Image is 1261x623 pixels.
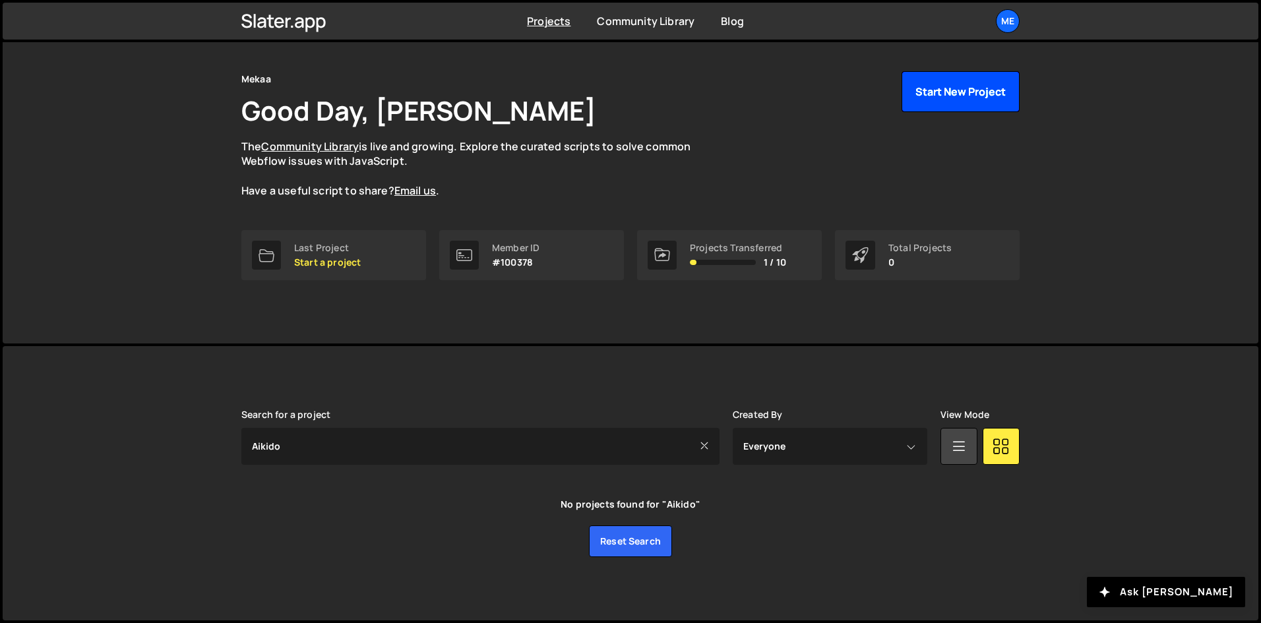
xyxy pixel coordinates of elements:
p: 0 [888,257,952,268]
button: Ask [PERSON_NAME] [1087,577,1245,607]
div: No projects found for "Aikido" [561,496,700,512]
a: Me [996,9,1020,33]
span: 1 / 10 [764,257,786,268]
p: #100378 [492,257,539,268]
label: Search for a project [241,409,330,420]
div: Member ID [492,243,539,253]
p: Start a project [294,257,361,268]
a: Community Library [597,14,694,28]
a: Blog [721,14,744,28]
a: Reset search [589,525,672,557]
div: Last Project [294,243,361,253]
button: Start New Project [902,71,1020,112]
a: Projects [527,14,570,28]
label: Created By [733,409,783,420]
div: Mekaa [241,71,271,87]
a: Email us [394,183,436,198]
div: Projects Transferred [690,243,786,253]
input: Type your project... [241,428,720,465]
label: View Mode [940,409,989,420]
a: Community Library [261,139,359,154]
a: Last Project Start a project [241,230,426,280]
p: The is live and growing. Explore the curated scripts to solve common Webflow issues with JavaScri... [241,139,716,198]
div: Total Projects [888,243,952,253]
h1: Good Day, [PERSON_NAME] [241,92,596,129]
